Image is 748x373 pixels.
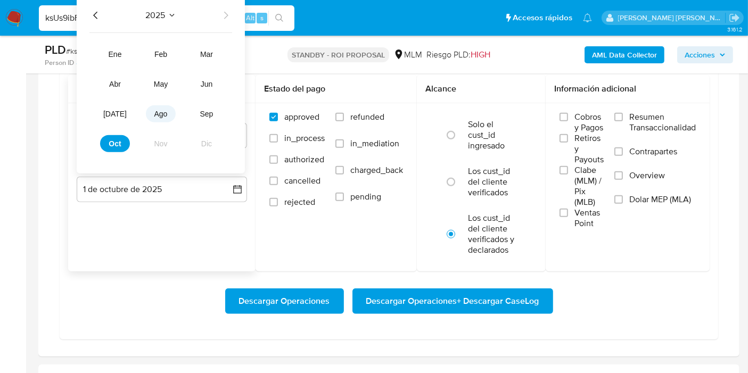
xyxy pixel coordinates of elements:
button: Acciones [677,46,733,63]
b: Person ID [45,58,74,68]
div: MLM [393,49,422,61]
span: 3.161.2 [727,25,743,34]
a: Salir [729,12,740,23]
span: s [260,13,264,23]
span: HIGH [471,48,490,61]
button: AML Data Collector [585,46,664,63]
span: Accesos rápidos [513,12,572,23]
button: search-icon [268,11,290,26]
span: Alt [246,13,254,23]
input: Buscar usuario o caso... [39,11,294,25]
p: carlos.obholz@mercadolibre.com [618,13,726,23]
span: # ksUs9ibFvc2yvmAEZgvO72pc [66,46,168,56]
a: ac3555825b34ae8140bde8be496446eb [76,58,205,68]
p: STANDBY - ROI PROPOSAL [287,47,389,62]
span: Riesgo PLD: [426,49,490,61]
b: AML Data Collector [592,46,657,63]
a: Notificaciones [583,13,592,22]
span: Acciones [685,46,715,63]
b: PLD [45,41,66,58]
